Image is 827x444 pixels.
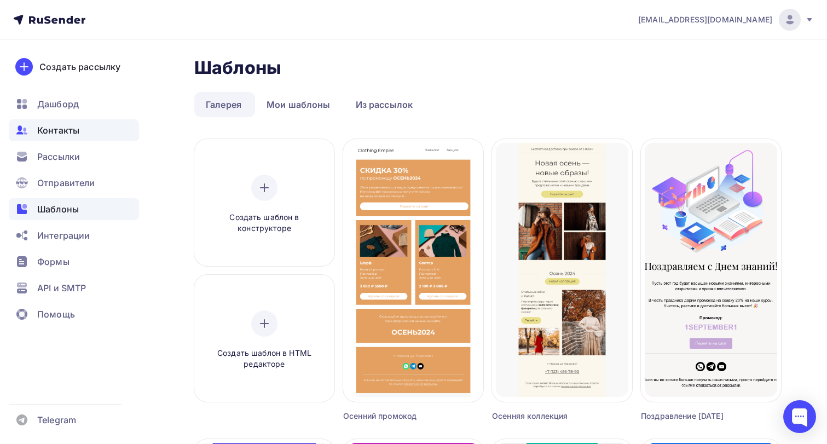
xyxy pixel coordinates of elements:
a: Из рассылок [344,92,425,117]
a: Галерея [194,92,253,117]
span: Создать шаблон в HTML редакторе [212,348,316,370]
div: Осенний промокод [343,411,448,422]
span: Шаблоны [37,203,79,216]
a: Мои шаблоны [255,92,342,117]
div: Создать рассылку [39,60,120,73]
h2: Шаблоны [194,57,281,79]
a: Отправители [9,172,139,194]
span: Помощь [37,308,75,321]
a: Шаблоны [9,198,139,220]
a: Дашборд [9,93,139,115]
span: Рассылки [37,150,80,163]
span: Контакты [37,124,79,137]
div: Осенняя коллекция [492,411,597,422]
span: Создать шаблон в конструкторе [212,212,316,234]
span: Дашборд [37,97,79,111]
span: Отправители [37,176,95,189]
a: Контакты [9,119,139,141]
span: Telegram [37,413,76,426]
span: [EMAIL_ADDRESS][DOMAIN_NAME] [638,14,772,25]
a: [EMAIL_ADDRESS][DOMAIN_NAME] [638,9,814,31]
span: Интеграции [37,229,90,242]
span: API и SMTP [37,281,86,295]
a: Формы [9,251,139,273]
a: Рассылки [9,146,139,168]
div: Поздравление [DATE] [641,411,746,422]
span: Формы [37,255,70,268]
